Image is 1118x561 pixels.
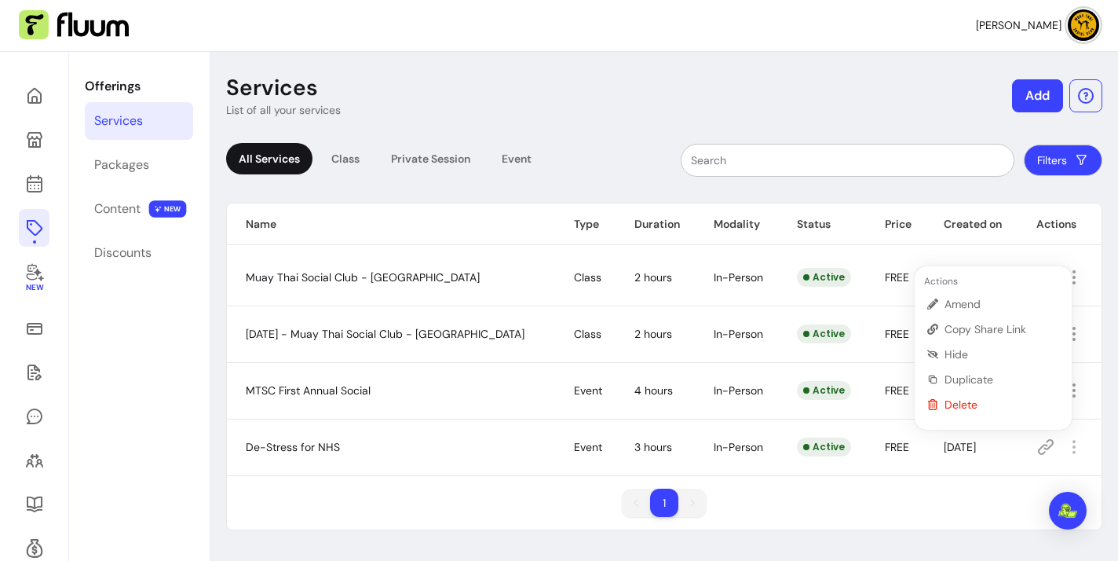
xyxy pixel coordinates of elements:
[1049,492,1087,530] div: Open Intercom Messenger
[650,489,678,517] li: pagination item 1 active
[634,383,673,398] span: 4 hours
[797,324,851,343] div: Active
[944,372,1059,387] span: Duplicate
[714,327,763,341] span: In-Person
[797,268,851,287] div: Active
[226,74,318,102] p: Services
[944,440,976,454] span: [DATE]
[19,442,49,479] a: Clients
[1068,9,1099,41] img: avatar
[885,327,909,341] span: FREE
[1012,79,1063,112] button: Add
[85,146,193,184] a: Packages
[19,486,49,523] a: Resources
[714,383,763,398] span: In-Person
[944,397,1059,412] span: Delete
[695,203,778,245] th: Modality
[944,321,1059,337] span: Copy Share Link
[94,244,152,262] div: Discounts
[555,203,616,245] th: Type
[94,200,141,218] div: Content
[714,440,763,454] span: In-Person
[19,121,49,159] a: My Page
[94,112,143,130] div: Services
[885,270,909,284] span: FREE
[1018,203,1102,245] th: Actions
[246,270,480,284] span: Muay Thai Social Club - [GEOGRAPHIC_DATA]
[85,102,193,140] a: Services
[227,203,555,245] th: Name
[19,77,49,115] a: Home
[19,398,49,435] a: My Messages
[19,310,49,347] a: Sales
[226,102,341,118] p: List of all your services
[797,438,851,456] div: Active
[149,200,187,218] span: NEW
[19,209,49,247] a: Offerings
[19,253,49,303] a: My Co-Founder
[85,77,193,96] p: Offerings
[85,234,193,272] a: Discounts
[25,283,42,293] span: New
[19,10,129,40] img: Fluum Logo
[489,143,544,174] div: Event
[246,327,524,341] span: [DATE] - Muay Thai Social Club - [GEOGRAPHIC_DATA]
[778,203,866,245] th: Status
[976,17,1061,33] span: [PERSON_NAME]
[19,165,49,203] a: Calendar
[616,203,695,245] th: Duration
[574,383,602,398] span: Event
[925,203,1018,245] th: Created on
[866,203,925,245] th: Price
[1024,145,1102,176] button: Filters
[19,354,49,391] a: Waivers
[797,381,851,400] div: Active
[85,190,193,228] a: Content
[885,383,909,398] span: FREE
[691,152,1004,168] input: Search
[574,270,601,284] span: Class
[634,440,672,454] span: 3 hours
[921,275,958,288] span: Actions
[714,270,763,284] span: In-Person
[944,346,1059,362] span: Hide
[614,481,714,525] nav: pagination navigation
[885,440,909,454] span: FREE
[944,296,1059,312] span: Amend
[246,383,371,398] span: MTSC First Annual Social
[94,156,149,174] div: Packages
[226,143,312,174] div: All Services
[319,143,372,174] div: Class
[378,143,483,174] div: Private Session
[246,440,340,454] span: De-Stress for NHS
[634,327,672,341] span: 2 hours
[574,440,602,454] span: Event
[574,327,601,341] span: Class
[634,270,672,284] span: 2 hours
